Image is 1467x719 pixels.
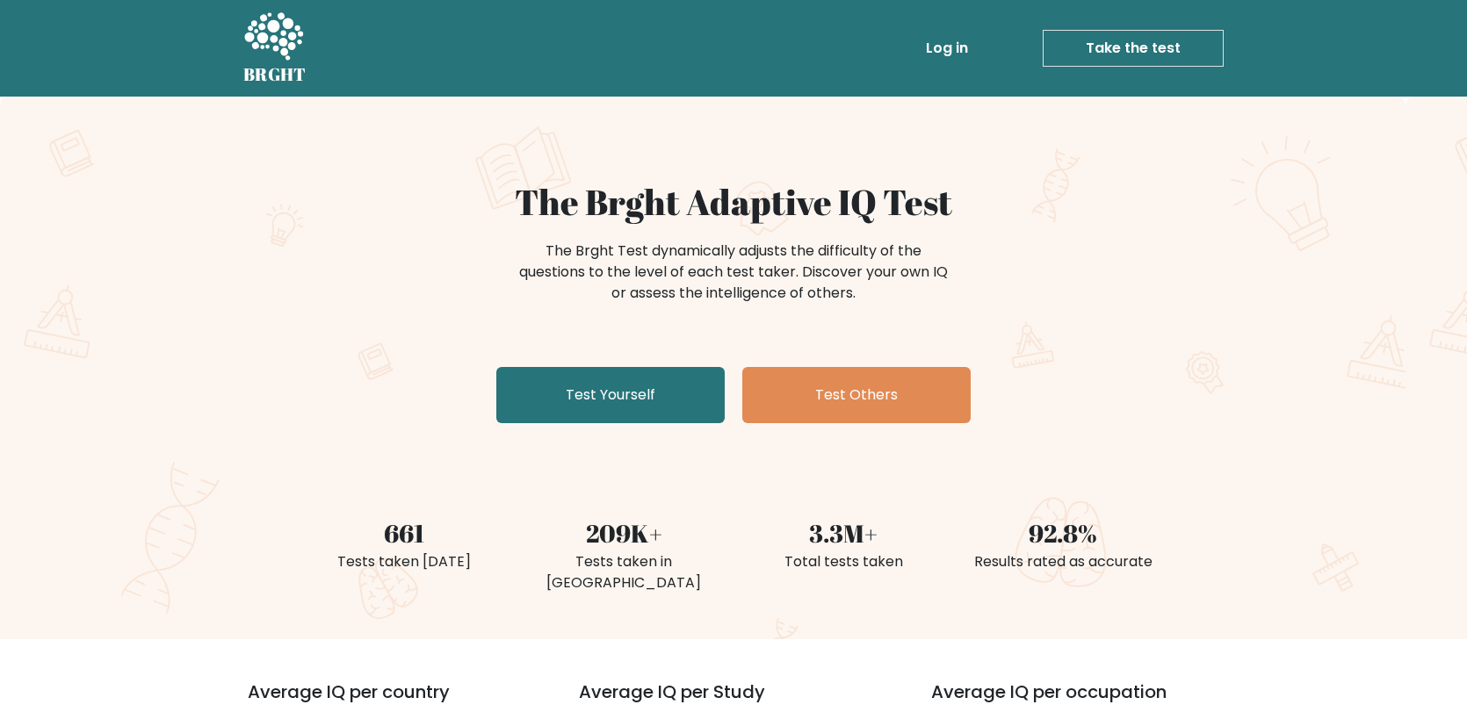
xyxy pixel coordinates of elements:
[1043,30,1224,67] a: Take the test
[744,514,943,551] div: 3.3M+
[514,241,953,304] div: The Brght Test dynamically adjusts the difficulty of the questions to the level of each test take...
[496,367,725,423] a: Test Yourself
[919,31,975,66] a: Log in
[964,514,1162,551] div: 92.8%
[305,551,503,572] div: Tests taken [DATE]
[524,514,723,551] div: 209K+
[742,367,971,423] a: Test Others
[243,7,307,90] a: BRGHT
[305,181,1162,223] h1: The Brght Adaptive IQ Test
[524,551,723,593] div: Tests taken in [GEOGRAPHIC_DATA]
[964,551,1162,572] div: Results rated as accurate
[243,64,307,85] h5: BRGHT
[305,514,503,551] div: 661
[744,551,943,572] div: Total tests taken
